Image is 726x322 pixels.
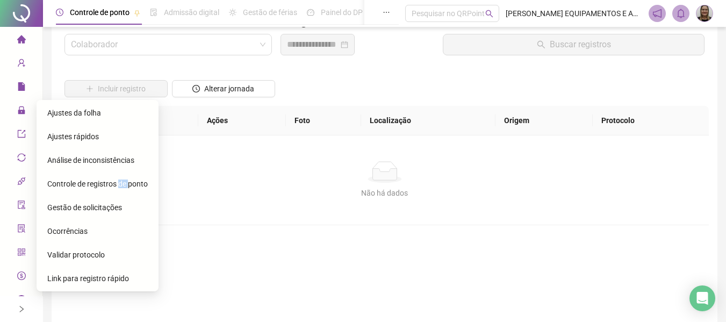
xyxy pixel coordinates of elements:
span: search [485,10,493,18]
th: Ações [198,106,286,135]
th: Protocolo [593,106,709,135]
span: Controle de registros de ponto [47,180,148,188]
span: Análise de inconsistências [47,156,134,164]
span: sync [17,148,26,170]
div: Open Intercom Messenger [689,285,715,311]
span: api [17,172,26,194]
span: dashboard [307,9,314,16]
span: [PERSON_NAME] EQUIPAMENTOS E ACESSORIOS DE SAUDE E ESTETICA LTDA [506,8,642,19]
span: dollar [17,267,26,288]
div: Não há dados [73,187,696,199]
span: notification [652,9,662,18]
span: home [17,30,26,52]
span: Ocorrências [47,227,88,235]
span: Controle de ponto [70,8,130,17]
button: Buscar registros [443,34,705,55]
span: Gestão de férias [243,8,297,17]
span: Painel do DP [321,8,363,17]
span: clock-circle [56,9,63,16]
th: Foto [286,106,361,135]
span: file [17,77,26,99]
th: Localização [361,106,495,135]
span: pushpin [134,10,140,16]
span: Alterar jornada [204,83,254,95]
span: right [18,305,25,313]
span: user-add [17,54,26,75]
span: Gestão de solicitações [47,203,122,212]
span: sun [229,9,236,16]
span: lock [17,101,26,123]
span: audit [17,196,26,217]
a: Alterar jornada [172,85,275,94]
span: info-circle [17,290,26,312]
span: export [17,125,26,146]
span: Ajustes rápidos [47,132,99,141]
span: ellipsis [383,9,390,16]
span: solution [17,219,26,241]
button: Incluir registro [64,80,168,97]
span: qrcode [17,243,26,264]
span: Ajustes da folha [47,109,101,117]
img: 23131 [696,5,713,22]
span: file-done [150,9,157,16]
span: bell [676,9,686,18]
span: Admissão digital [164,8,219,17]
th: Origem [495,106,593,135]
button: Alterar jornada [172,80,275,97]
span: Validar protocolo [47,251,105,259]
span: clock-circle [192,85,200,92]
span: Link para registro rápido [47,274,129,283]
